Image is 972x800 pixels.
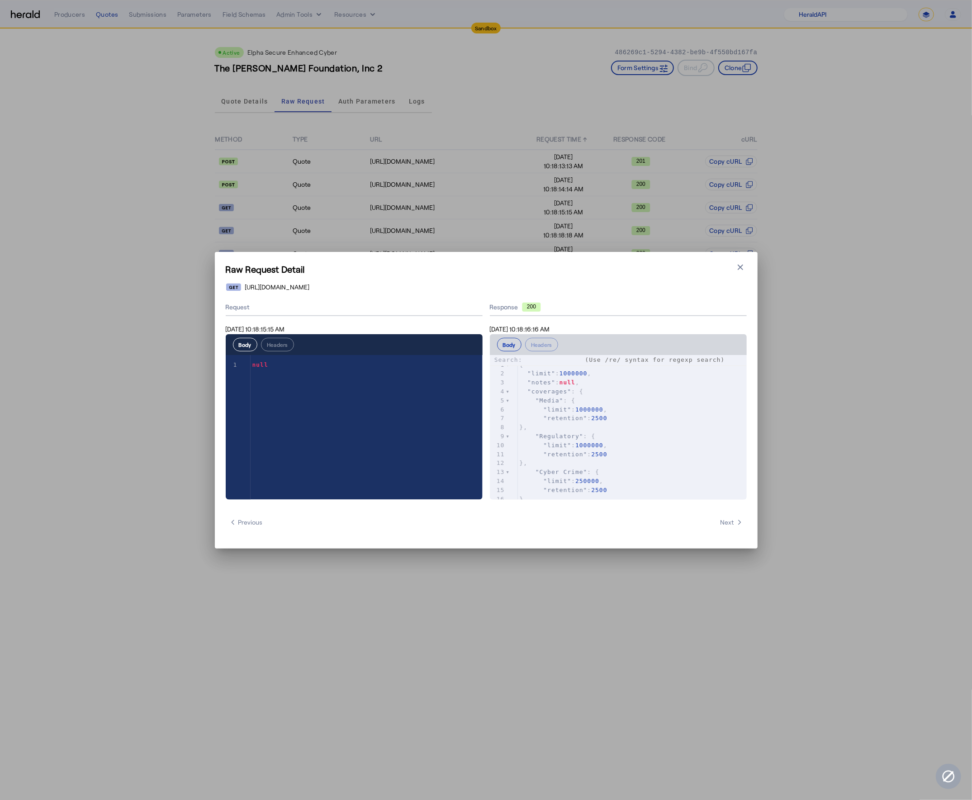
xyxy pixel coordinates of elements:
[536,397,564,404] span: "Media"
[520,478,603,484] span: : ,
[520,388,583,395] span: : {
[520,496,528,502] span: },
[490,486,506,495] div: 15
[527,379,555,386] span: "notes"
[575,478,599,484] span: 250000
[226,514,266,530] button: Previous
[543,478,571,484] span: "limit"
[559,370,588,377] span: 1000000
[585,356,725,363] span: (Use /re/ syntax for regexp search)
[490,369,506,378] div: 2
[536,469,588,475] span: "Cyber Crime"
[490,432,506,441] div: 9
[520,397,576,404] span: : {
[497,338,522,351] button: Body
[490,450,506,459] div: 11
[520,442,607,449] span: : ,
[543,406,571,413] span: "limit"
[233,338,257,351] button: Body
[490,414,506,423] div: 7
[490,441,506,450] div: 10
[490,468,506,477] div: 13
[591,451,607,458] span: 2500
[490,405,506,414] div: 6
[543,487,587,493] span: "retention"
[591,487,607,493] span: 2500
[490,387,506,396] div: 4
[527,370,555,377] span: "limit"
[717,514,747,530] button: Next
[520,379,580,386] span: : ,
[226,263,747,275] h1: Raw Request Detail
[536,433,583,440] span: "Regulatory"
[525,338,558,351] button: Headers
[543,415,587,421] span: "retention"
[520,361,524,368] span: {
[520,406,607,413] span: : ,
[261,338,294,351] button: Headers
[245,283,309,292] span: [URL][DOMAIN_NAME]
[490,477,506,486] div: 14
[494,356,581,363] label: Search:
[520,459,528,466] span: },
[252,361,268,368] span: null
[490,325,550,333] span: [DATE] 10:18:16:16 AM
[527,388,571,395] span: "coverages"
[591,415,607,421] span: 2500
[520,433,596,440] span: : {
[721,518,743,527] span: Next
[490,303,747,312] div: Response
[226,325,285,333] span: [DATE] 10:18:15:15 AM
[226,360,239,369] div: 1
[520,424,528,431] span: },
[559,379,575,386] span: null
[229,518,263,527] span: Previous
[520,487,607,493] span: :
[490,459,506,468] div: 12
[520,370,592,377] span: : ,
[522,356,581,365] input: Search:
[526,303,536,310] text: 200
[490,378,506,387] div: 3
[490,423,506,432] div: 8
[575,406,603,413] span: 1000000
[575,442,603,449] span: 1000000
[490,396,506,405] div: 5
[490,495,506,504] div: 16
[543,451,587,458] span: "retention"
[520,451,607,458] span: :
[543,442,571,449] span: "limit"
[226,299,483,316] div: Request
[520,469,600,475] span: : {
[520,415,607,421] span: :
